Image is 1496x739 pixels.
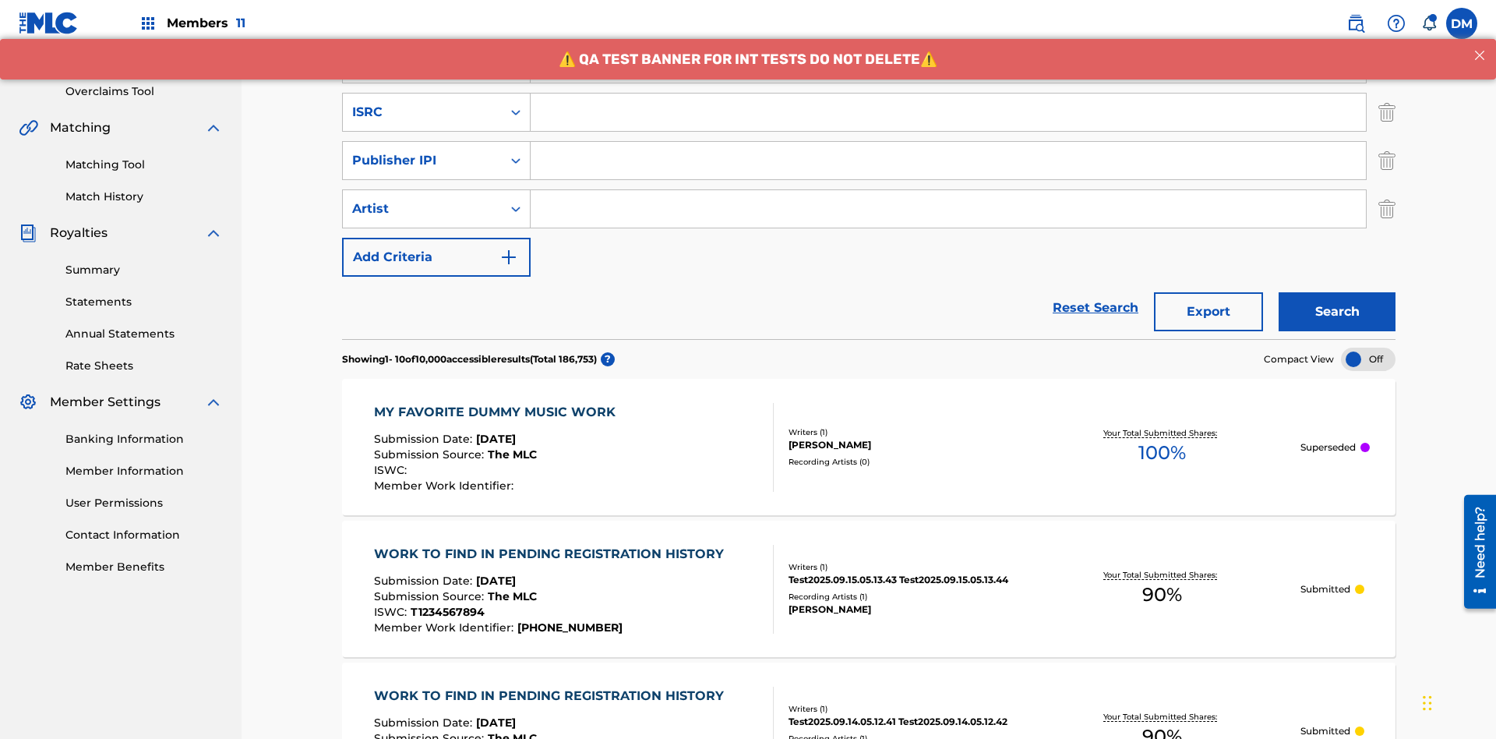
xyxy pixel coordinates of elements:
[374,687,732,705] div: WORK TO FIND IN PENDING REGISTRATION HISTORY
[1264,352,1334,366] span: Compact View
[19,12,79,34] img: MLC Logo
[342,238,531,277] button: Add Criteria
[789,426,1024,438] div: Writers ( 1 )
[374,716,476,730] span: Submission Date :
[559,12,937,29] span: ⚠️ QA TEST BANNER FOR INT TESTS DO NOT DELETE⚠️
[789,715,1024,729] div: Test2025.09.14.05.12.41 Test2025.09.14.05.12.42
[488,447,537,461] span: The MLC
[65,189,223,205] a: Match History
[374,574,476,588] span: Submission Date :
[1103,427,1221,439] p: Your Total Submitted Shares:
[65,294,223,310] a: Statements
[601,352,615,366] span: ?
[50,393,161,412] span: Member Settings
[374,479,517,493] span: Member Work Identifier :
[1423,680,1432,727] div: Drag
[50,118,111,137] span: Matching
[374,589,488,603] span: Submission Source :
[1300,440,1356,454] p: Superseded
[789,703,1024,715] div: Writers ( 1 )
[65,431,223,447] a: Banking Information
[1142,581,1182,609] span: 90 %
[476,432,516,446] span: [DATE]
[789,603,1024,617] div: [PERSON_NAME]
[374,545,732,564] div: WORK TO FIND IN PENDING REGISTRATION HISTORY
[374,463,411,477] span: ISWC :
[342,521,1395,657] a: WORK TO FIND IN PENDING REGISTRATION HISTORYSubmission Date:[DATE]Submission Source:The MLCISWC:T...
[1340,8,1371,39] a: Public Search
[167,14,245,32] span: Members
[411,605,485,619] span: T1234567894
[789,561,1024,573] div: Writers ( 1 )
[65,262,223,278] a: Summary
[204,224,223,242] img: expand
[1138,439,1186,467] span: 100 %
[1378,141,1395,180] img: Delete Criterion
[19,224,37,242] img: Royalties
[65,157,223,173] a: Matching Tool
[789,573,1024,587] div: Test2025.09.15.05.13.43 Test2025.09.15.05.13.44
[65,527,223,543] a: Contact Information
[65,463,223,479] a: Member Information
[1154,292,1263,331] button: Export
[342,352,597,366] p: Showing 1 - 10 of 10,000 accessible results (Total 186,753 )
[499,248,518,267] img: 9d2ae6d4665cec9f34b9.svg
[1378,93,1395,132] img: Delete Criterion
[789,438,1024,452] div: [PERSON_NAME]
[1300,582,1350,596] p: Submitted
[204,118,223,137] img: expand
[1418,664,1496,739] iframe: Chat Widget
[236,16,245,30] span: 11
[352,103,492,122] div: ISRC
[374,432,476,446] span: Submission Date :
[65,358,223,374] a: Rate Sheets
[1279,292,1395,331] button: Search
[139,14,157,33] img: Top Rightsholders
[1452,489,1496,617] iframe: Resource Center
[50,224,108,242] span: Royalties
[1421,16,1437,31] div: Notifications
[488,589,537,603] span: The MLC
[352,151,492,170] div: Publisher IPI
[1045,291,1146,325] a: Reset Search
[19,118,38,137] img: Matching
[517,621,623,635] span: [PHONE_NUMBER]
[204,393,223,412] img: expand
[476,574,516,588] span: [DATE]
[789,456,1024,468] div: Recording Artists ( 0 )
[789,591,1024,603] div: Recording Artists ( 1 )
[1346,14,1365,33] img: search
[1378,189,1395,228] img: Delete Criterion
[1300,724,1350,738] p: Submitted
[374,605,411,619] span: ISWC :
[1103,569,1221,581] p: Your Total Submitted Shares:
[476,716,516,730] span: [DATE]
[374,621,517,635] span: Member Work Identifier :
[374,403,623,422] div: MY FAVORITE DUMMY MUSIC WORK
[374,447,488,461] span: Submission Source :
[1381,8,1412,39] div: Help
[65,495,223,511] a: User Permissions
[65,326,223,342] a: Annual Statements
[1103,711,1221,723] p: Your Total Submitted Shares:
[1446,8,1477,39] div: User Menu
[342,379,1395,515] a: MY FAVORITE DUMMY MUSIC WORKSubmission Date:[DATE]Submission Source:The MLCISWC:Member Work Ident...
[65,559,223,575] a: Member Benefits
[1387,14,1406,33] img: help
[19,393,37,412] img: Member Settings
[352,200,492,218] div: Artist
[65,83,223,100] a: Overclaims Tool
